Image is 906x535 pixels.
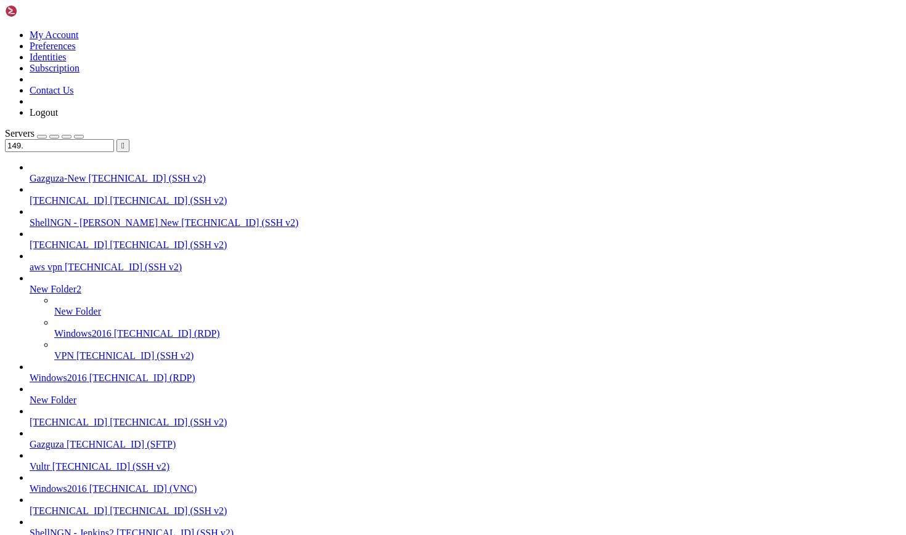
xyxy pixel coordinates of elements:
[5,128,35,139] span: Servers
[54,350,74,361] span: VPN
[30,206,901,228] li: ShellNGN - [PERSON_NAME] New [TECHNICAL_ID] (SSH v2)
[30,228,901,251] li: [TECHNICAL_ID] [TECHNICAL_ID] (SSH v2)
[54,328,901,339] a: Windows2016 [TECHNICAL_ID] (RDP)
[30,173,901,184] a: Gazguza-New [TECHNICAL_ID] (SSH v2)
[65,262,182,272] span: [TECHNICAL_ID] (SSH v2)
[89,483,197,494] span: [TECHNICAL_ID] (VNC)
[54,306,101,316] span: New Folder
[30,483,901,494] a: Windows2016 [TECHNICAL_ID] (VNC)
[30,195,901,206] a: [TECHNICAL_ID] [TECHNICAL_ID] (SSH v2)
[30,41,76,51] a: Preferences
[30,483,87,494] span: Windows2016
[30,439,901,450] a: Gazguza [TECHNICAL_ID] (SFTP)
[30,195,107,206] span: [TECHNICAL_ID]
[181,217,298,228] span: [TECHNICAL_ID] (SSH v2)
[30,173,86,183] span: Gazguza-New
[89,372,195,383] span: [TECHNICAL_ID] (RDP)
[67,439,176,449] span: [TECHNICAL_ID] (SFTP)
[116,139,129,152] button: 
[110,505,227,516] span: [TECHNICAL_ID] (SSH v2)
[30,184,901,206] li: [TECHNICAL_ID] [TECHNICAL_ID] (SSH v2)
[30,428,901,450] li: Gazguza [TECHNICAL_ID] (SFTP)
[30,85,74,95] a: Contact Us
[121,141,124,150] span: 
[30,372,901,384] a: Windows2016 [TECHNICAL_ID] (RDP)
[30,262,901,273] a: aws vpn [TECHNICAL_ID] (SSH v2)
[30,461,901,472] a: Vultr [TECHNICAL_ID] (SSH v2)
[30,30,79,40] a: My Account
[30,262,62,272] span: aws vpn
[30,63,80,73] a: Subscription
[30,395,901,406] a: New Folder
[54,339,901,361] li: VPN [TECHNICAL_ID] (SSH v2)
[76,350,194,361] span: [TECHNICAL_ID] (SSH v2)
[30,107,58,118] a: Logout
[5,139,114,152] input: Search...
[30,461,50,472] span: Vultr
[54,328,112,339] span: Windows2016
[30,239,901,251] a: [TECHNICAL_ID] [TECHNICAL_ID] (SSH v2)
[5,128,84,139] a: Servers
[30,251,901,273] li: aws vpn [TECHNICAL_ID] (SSH v2)
[30,162,901,184] li: Gazguza-New [TECHNICAL_ID] (SSH v2)
[114,328,220,339] span: [TECHNICAL_ID] (RDP)
[30,417,901,428] a: [TECHNICAL_ID] [TECHNICAL_ID] (SSH v2)
[110,195,227,206] span: [TECHNICAL_ID] (SSH v2)
[30,505,901,517] a: [TECHNICAL_ID] [TECHNICAL_ID] (SSH v2)
[30,273,901,361] li: New Folder2
[30,239,107,250] span: [TECHNICAL_ID]
[30,52,67,62] a: Identities
[89,173,206,183] span: [TECHNICAL_ID] (SSH v2)
[30,472,901,494] li: Windows2016 [TECHNICAL_ID] (VNC)
[30,372,87,383] span: Windows2016
[54,306,901,317] a: New Folder
[30,217,901,228] a: ShellNGN - [PERSON_NAME] New [TECHNICAL_ID] (SSH v2)
[30,361,901,384] li: Windows2016 [TECHNICAL_ID] (RDP)
[30,494,901,517] li: [TECHNICAL_ID] [TECHNICAL_ID] (SSH v2)
[54,317,901,339] li: Windows2016 [TECHNICAL_ID] (RDP)
[30,417,107,427] span: [TECHNICAL_ID]
[52,461,169,472] span: [TECHNICAL_ID] (SSH v2)
[30,439,64,449] span: Gazguza
[30,505,107,516] span: [TECHNICAL_ID]
[5,5,76,17] img: Shellngn
[30,384,901,406] li: New Folder
[30,450,901,472] li: Vultr [TECHNICAL_ID] (SSH v2)
[30,284,81,294] span: New Folder2
[110,417,227,427] span: [TECHNICAL_ID] (SSH v2)
[30,217,179,228] span: ShellNGN - [PERSON_NAME] New
[30,284,901,295] a: New Folder2
[30,395,76,405] span: New Folder
[54,350,901,361] a: VPN [TECHNICAL_ID] (SSH v2)
[54,295,901,317] li: New Folder
[110,239,227,250] span: [TECHNICAL_ID] (SSH v2)
[30,406,901,428] li: [TECHNICAL_ID] [TECHNICAL_ID] (SSH v2)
